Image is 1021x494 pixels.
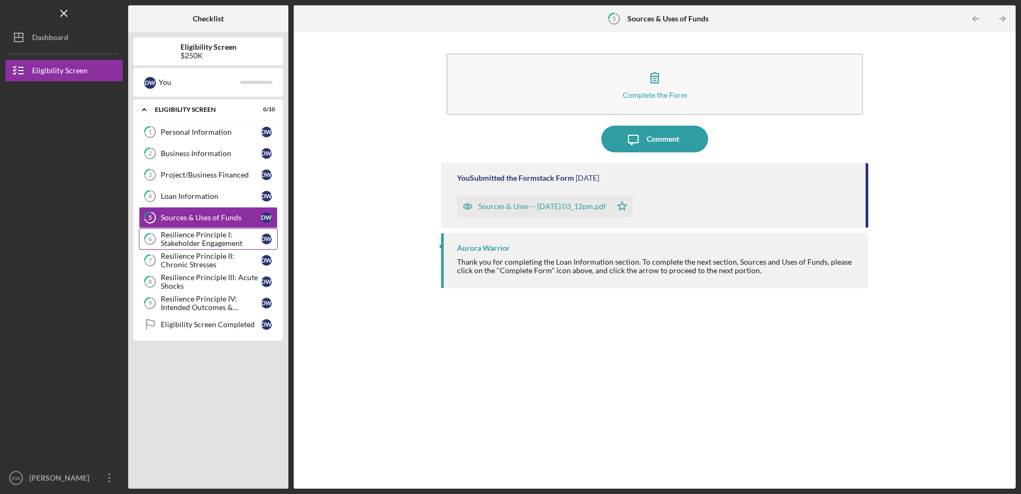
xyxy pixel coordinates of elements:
tspan: 3 [148,172,152,179]
button: Eligibility Screen [5,60,123,81]
div: D W [261,212,272,223]
a: 9Resilience Principle IV: Intended Outcomes & Measures DefinedDW [139,292,278,314]
tspan: 6 [148,236,152,243]
div: $250K [180,51,237,60]
tspan: 8 [148,279,152,285]
div: 0 / 10 [256,106,275,113]
button: Complete the Form [446,53,862,115]
div: Resilience Principle IV: Intended Outcomes & Measures Defined [161,295,261,312]
a: 6Resilience Principle I: Stakeholder EngagementDW [139,228,278,250]
div: You [159,73,240,91]
div: Eligibility Screen Completed [161,320,261,329]
div: Loan Information [161,192,261,200]
div: [PERSON_NAME] [27,467,96,491]
a: 4Loan InformationDW [139,186,278,207]
div: D W [144,77,156,89]
tspan: 2 [148,150,152,157]
a: 3Project/Business FinancedDW [139,164,278,186]
a: Eligibility Screen CompletedDW [139,314,278,335]
div: You Submitted the Formstack Form [457,174,574,182]
button: Comment [601,126,708,152]
div: Business Information [161,149,261,158]
div: Resilience Principle III: Acute Shocks [161,273,261,290]
text: DW [12,475,21,481]
div: Dashboard [32,27,68,51]
div: Eligibility Screen [32,60,88,84]
div: Resilience Principle I: Stakeholder Engagement [161,230,261,248]
button: Dashboard [5,27,123,48]
div: D W [261,191,272,202]
b: Eligibility Screen [180,43,237,51]
tspan: 4 [148,193,152,200]
tspan: 7 [148,257,152,264]
div: Complete the Form [623,91,687,99]
div: D W [261,148,272,159]
a: 5Sources & Uses of FundsDW [139,207,278,228]
div: Resilience Principle II: Chronic Stresses [161,252,261,269]
div: D W [261,319,272,330]
tspan: 5 [148,214,152,221]
div: Sources & Uses of Funds [161,213,261,222]
a: 1Personal InformationDW [139,121,278,143]
div: Sources & Uses -- [DATE] 03_12pm.pdf [478,202,606,211]
a: 7Resilience Principle II: Chronic StressesDW [139,250,278,271]
tspan: 1 [148,129,152,136]
div: Aurora Warrior [457,244,510,252]
tspan: 5 [612,15,616,22]
div: D W [261,234,272,244]
tspan: 9 [148,300,152,307]
div: Thank you for completing the Loan Information section. To complete the next section, Sources and ... [457,258,857,275]
div: Eligibility Screen [155,106,248,113]
button: DW[PERSON_NAME] [5,467,123,489]
div: D W [261,127,272,137]
div: D W [261,298,272,308]
div: Personal Information [161,128,261,136]
time: 2025-08-25 19:12 [576,174,599,182]
button: Sources & Uses -- [DATE] 03_12pm.pdf [457,196,633,217]
b: Sources & Uses of Funds [627,14,709,23]
div: Project/Business Financed [161,171,261,179]
b: Checklist [193,14,224,23]
a: 2Business InformationDW [139,143,278,164]
div: D W [261,276,272,287]
div: D W [261,169,272,180]
div: D W [261,255,272,266]
div: Comment [647,126,679,152]
a: 8Resilience Principle III: Acute ShocksDW [139,271,278,292]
